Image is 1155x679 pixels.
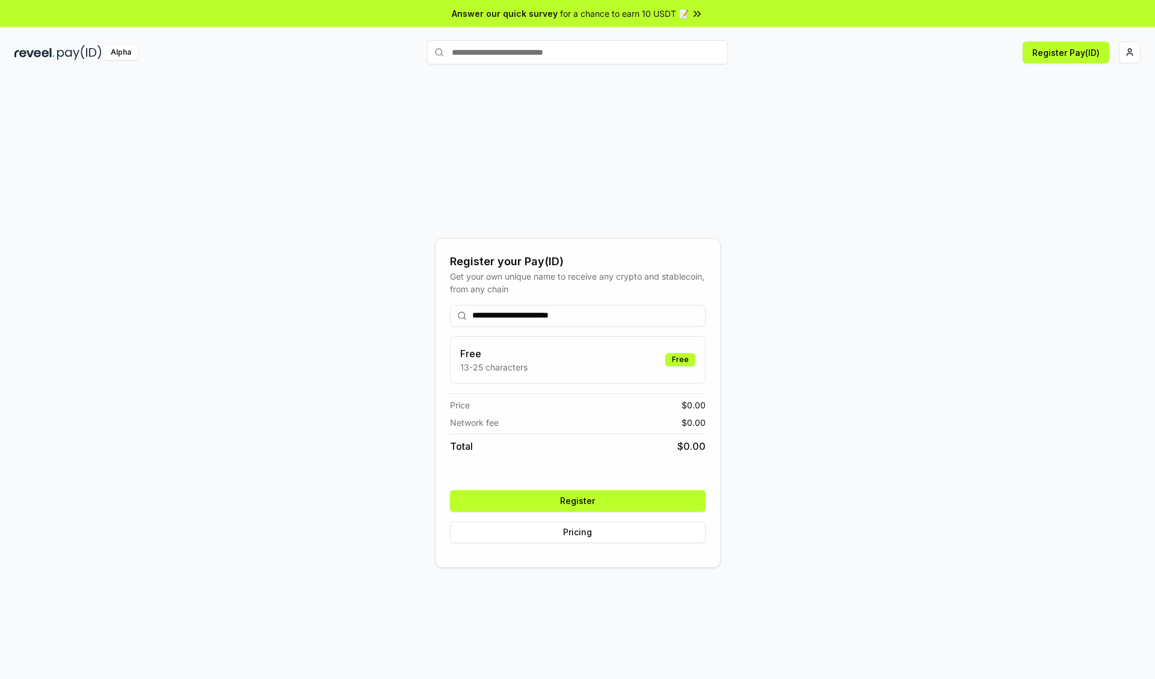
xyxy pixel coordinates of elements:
[682,416,706,429] span: $ 0.00
[104,45,138,60] div: Alpha
[682,399,706,411] span: $ 0.00
[450,253,706,270] div: Register your Pay(ID)
[460,361,528,373] p: 13-25 characters
[14,45,55,60] img: reveel_dark
[450,416,499,429] span: Network fee
[677,439,706,453] span: $ 0.00
[665,353,695,366] div: Free
[450,270,706,295] div: Get your own unique name to receive any crypto and stablecoin, from any chain
[450,399,470,411] span: Price
[460,346,528,361] h3: Free
[1023,41,1109,63] button: Register Pay(ID)
[450,439,473,453] span: Total
[452,7,558,20] span: Answer our quick survey
[560,7,689,20] span: for a chance to earn 10 USDT 📝
[450,490,706,512] button: Register
[450,521,706,543] button: Pricing
[57,45,102,60] img: pay_id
